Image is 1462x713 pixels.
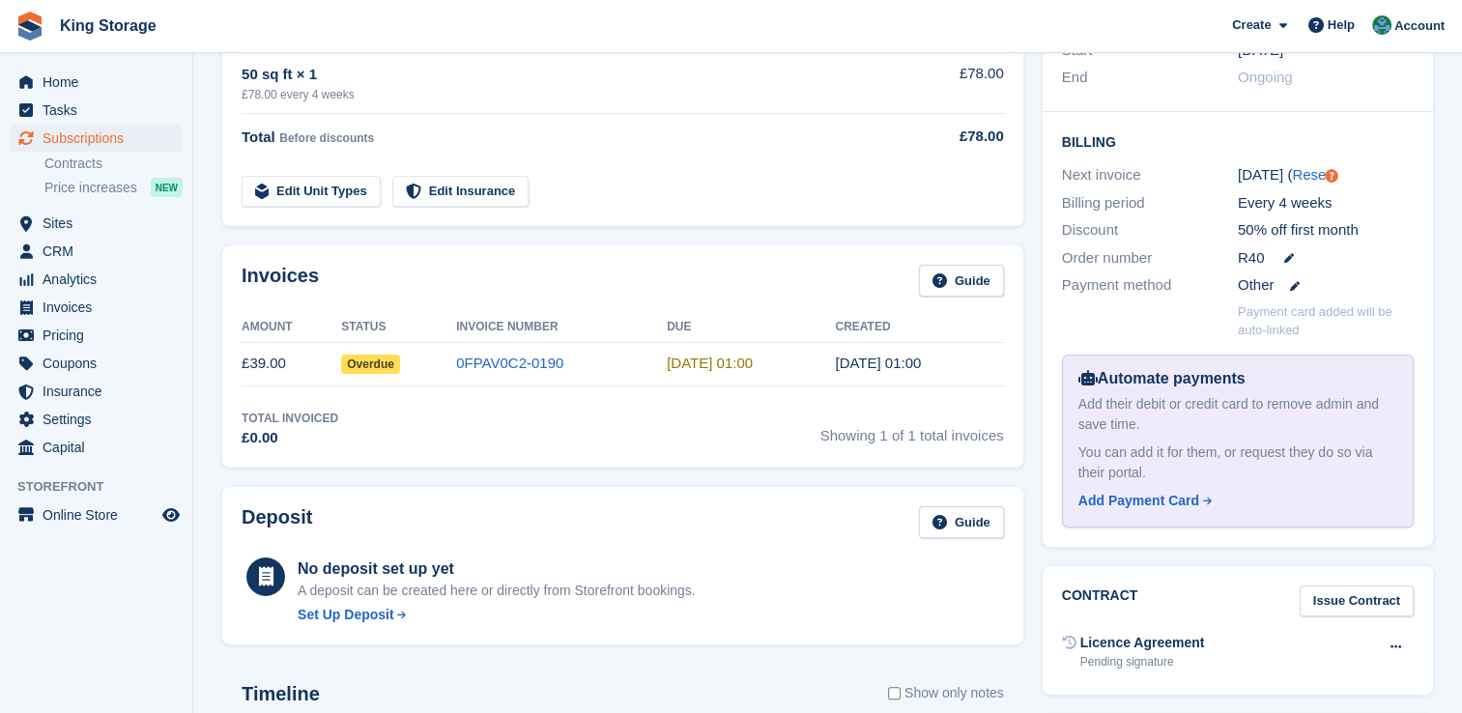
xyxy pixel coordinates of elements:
span: Invoices [43,294,158,321]
span: Price increases [44,179,137,197]
span: Storefront [17,477,192,497]
a: menu [10,210,183,237]
span: Online Store [43,501,158,528]
a: menu [10,434,183,461]
div: End [1062,67,1238,89]
div: Set Up Deposit [298,605,394,625]
div: Every 4 weeks [1238,192,1414,214]
h2: Contract [1062,585,1138,617]
a: Add Payment Card [1078,491,1390,511]
a: 0FPAV0C2-0190 [456,355,563,371]
a: Reset [1292,166,1330,183]
td: £78.00 [902,52,1003,113]
label: Show only notes [888,683,1004,703]
a: Contracts [44,155,183,173]
div: [DATE] ( ) [1238,164,1414,186]
div: £78.00 [902,126,1003,148]
h2: Invoices [242,265,319,297]
span: Showing 1 of 1 total invoices [820,410,1004,449]
th: Amount [242,312,341,343]
a: King Storage [52,10,164,42]
th: Created [835,312,1003,343]
div: Payment method [1062,274,1238,297]
div: Total Invoiced [242,410,338,427]
span: Sites [43,210,158,237]
p: A deposit can be created here or directly from Storefront bookings. [298,581,696,601]
div: Pending signature [1080,653,1205,670]
a: Edit Insurance [392,176,530,208]
a: Price increases NEW [44,177,183,198]
th: Invoice Number [456,312,667,343]
span: Insurance [43,378,158,405]
input: Show only notes [888,683,901,703]
span: Account [1394,16,1445,36]
span: Before discounts [279,131,374,145]
a: menu [10,406,183,433]
a: menu [10,350,183,377]
div: Next invoice [1062,164,1238,186]
span: CRM [43,238,158,265]
div: No deposit set up yet [298,557,696,581]
div: Discount [1062,219,1238,242]
span: Capital [43,434,158,461]
a: menu [10,97,183,124]
a: Set Up Deposit [298,605,696,625]
time: 2025-09-06 00:00:04 UTC [835,355,921,371]
div: Licence Agreement [1080,633,1205,653]
a: menu [10,69,183,96]
time: 2025-09-07 00:00:00 UTC [667,355,753,371]
div: Billing period [1062,192,1238,214]
span: Analytics [43,266,158,293]
div: Other [1238,274,1414,297]
h2: Deposit [242,506,312,538]
div: You can add it for them, or request they do so via their portal. [1078,442,1397,483]
a: menu [10,378,183,405]
a: Edit Unit Types [242,176,381,208]
img: John King [1372,15,1391,35]
h2: Timeline [242,683,320,705]
span: R40 [1238,247,1265,270]
p: Payment card added will be auto-linked [1238,302,1414,340]
div: NEW [151,178,183,197]
div: £0.00 [242,427,338,449]
a: Guide [919,506,1004,538]
div: Tooltip anchor [1323,167,1340,185]
a: menu [10,266,183,293]
a: menu [10,238,183,265]
span: Coupons [43,350,158,377]
a: menu [10,125,183,152]
h2: Billing [1062,131,1414,151]
span: Home [43,69,158,96]
span: Subscriptions [43,125,158,152]
span: Create [1232,15,1271,35]
a: menu [10,501,183,528]
span: Total [242,128,275,145]
div: Add their debit or credit card to remove admin and save time. [1078,394,1397,435]
th: Due [667,312,835,343]
span: Ongoing [1238,69,1293,85]
div: Automate payments [1078,367,1397,390]
a: Issue Contract [1300,585,1414,617]
img: stora-icon-8386f47178a22dfd0bd8f6a31ec36ba5ce8667c1dd55bd0f319d3a0aa187defe.svg [15,12,44,41]
a: menu [10,294,183,321]
div: £78.00 every 4 weeks [242,86,902,103]
span: Pricing [43,322,158,349]
div: 50% off first month [1238,219,1414,242]
span: Tasks [43,97,158,124]
a: menu [10,322,183,349]
th: Status [341,312,456,343]
span: Overdue [341,355,400,374]
div: Order number [1062,247,1238,270]
a: Preview store [159,503,183,527]
span: Settings [43,406,158,433]
span: Help [1328,15,1355,35]
td: £39.00 [242,342,341,385]
div: Add Payment Card [1078,491,1199,511]
div: 50 sq ft × 1 [242,64,902,86]
a: Guide [919,265,1004,297]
